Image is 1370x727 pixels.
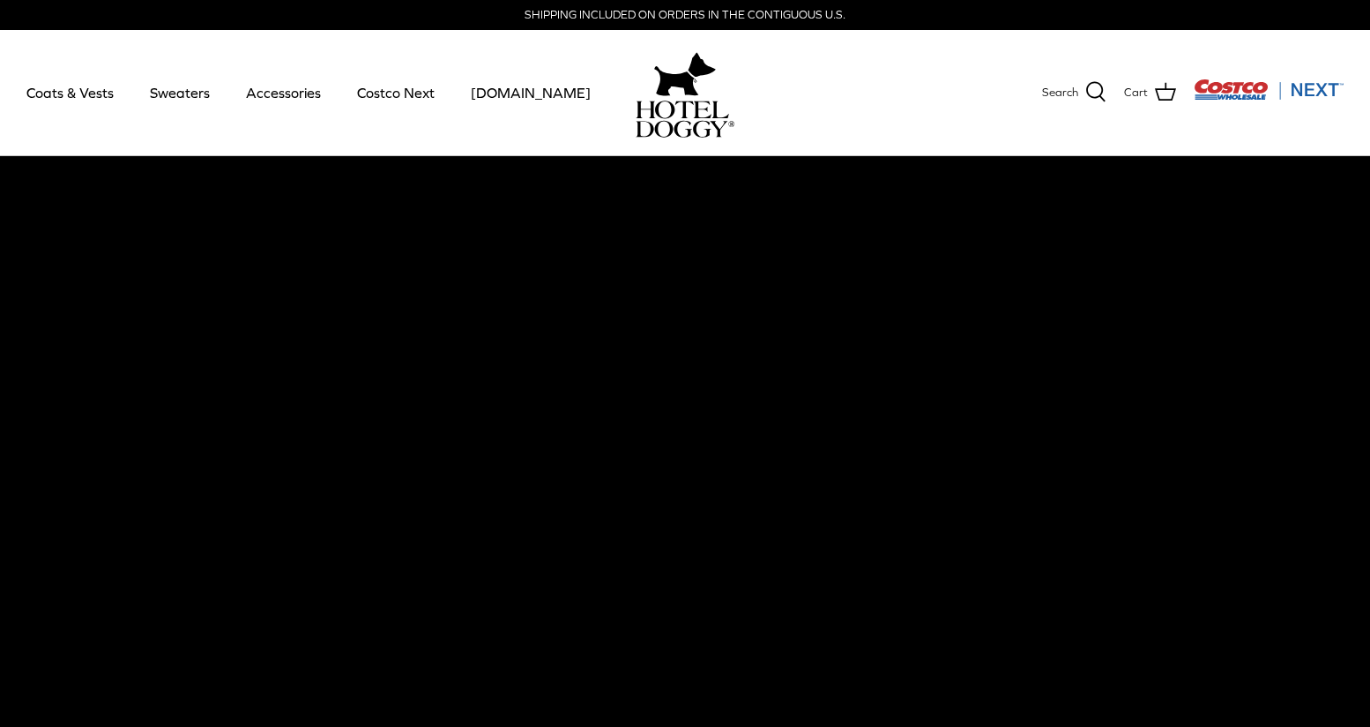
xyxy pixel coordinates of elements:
[230,63,337,123] a: Accessories
[654,48,716,101] img: hoteldoggy.com
[1194,90,1344,103] a: Visit Costco Next
[134,63,226,123] a: Sweaters
[636,48,734,138] a: hoteldoggy.com hoteldoggycom
[636,101,734,138] img: hoteldoggycom
[1194,79,1344,101] img: Costco Next
[1124,81,1176,104] a: Cart
[1042,81,1106,104] a: Search
[1042,84,1078,102] span: Search
[1124,84,1148,102] span: Cart
[341,63,450,123] a: Costco Next
[455,63,607,123] a: [DOMAIN_NAME]
[11,63,130,123] a: Coats & Vests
